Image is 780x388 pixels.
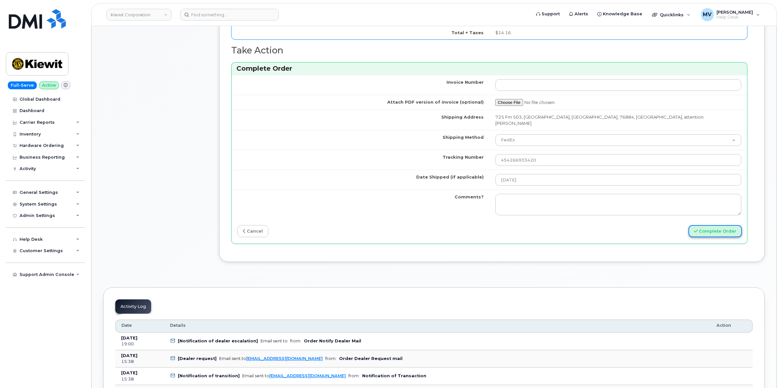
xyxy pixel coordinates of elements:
span: Help Desk [716,15,753,20]
td: 725 Fm 503, [GEOGRAPHIC_DATA], [GEOGRAPHIC_DATA], 76884, [GEOGRAPHIC_DATA], attention: [PERSON_NAME] [489,110,747,130]
span: Knowledge Base [603,11,642,17]
button: Complete Order [688,225,742,237]
div: 15:38 [121,359,158,365]
div: Email sent to [261,338,288,343]
b: Order Dealer Request mail [339,356,403,361]
span: Support [542,11,560,17]
span: Details [170,323,186,328]
a: Kiewit Corporation [106,9,172,21]
b: Order Notify Dealer Mail [304,338,361,343]
label: Total + Taxes [451,30,484,36]
div: Email sent to [242,373,346,378]
a: Alerts [564,7,593,21]
div: Marivi Vargas [696,8,764,21]
a: [EMAIL_ADDRESS][DOMAIN_NAME] [246,356,323,361]
div: 19:00 [121,341,158,347]
label: Comments? [455,194,484,200]
b: [Notification of dealer escalation] [178,338,258,343]
span: [PERSON_NAME] [716,9,753,15]
div: 15:38 [121,376,158,382]
input: Find something... [180,9,279,21]
span: from: [290,338,301,343]
b: [Dealer request] [178,356,217,361]
span: Quicklinks [660,12,684,17]
span: MV [703,11,712,19]
b: Notification of Transaction [362,373,426,378]
h2: Take Action [231,46,747,55]
label: Invoice Number [447,79,484,85]
span: from: [325,356,336,361]
div: Quicklinks [647,8,695,21]
label: Tracking Number [443,154,484,160]
b: [DATE] [121,353,137,358]
b: [Notification of transition] [178,373,240,378]
h3: Complete Order [236,64,742,73]
span: Date [121,323,132,328]
div: Email sent to [219,356,323,361]
label: Shipping Method [443,134,484,140]
span: $14.16 [495,30,511,35]
span: from: [348,373,360,378]
a: cancel [237,225,268,237]
label: Shipping Address [441,114,484,120]
b: [DATE] [121,370,137,375]
label: Date Shipped (if applicable) [416,174,484,180]
span: Alerts [574,11,588,17]
th: Action [711,320,753,333]
a: Knowledge Base [593,7,647,21]
a: [EMAIL_ADDRESS][DOMAIN_NAME] [269,373,346,378]
b: [DATE] [121,336,137,340]
iframe: Messenger Launcher [752,360,775,383]
a: Support [532,7,564,21]
label: Attach PDF version of invoice (optional) [387,99,484,105]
